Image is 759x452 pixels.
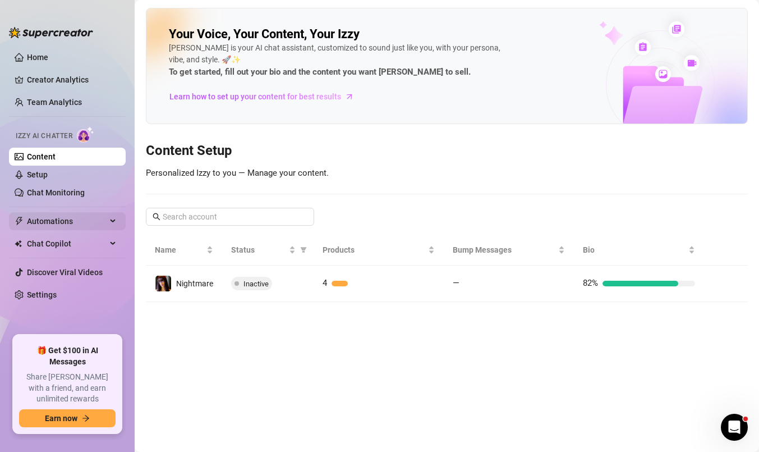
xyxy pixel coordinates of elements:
span: 4 [323,278,327,288]
a: Team Analytics [27,98,82,107]
span: Share [PERSON_NAME] with a friend, and earn unlimited rewards [19,372,116,405]
span: filter [298,241,309,258]
input: Search account [163,211,298,223]
img: Chat Copilot [15,240,22,248]
a: Creator Analytics [27,71,117,89]
span: Inactive [243,280,269,288]
span: Learn how to set up your content for best results [169,90,341,103]
span: Chat Copilot [27,235,107,253]
th: Bump Messages [444,235,574,266]
span: thunderbolt [15,217,24,226]
th: Products [314,235,444,266]
span: 🎁 Get $100 in AI Messages [19,345,116,367]
span: arrow-right [82,414,90,422]
span: Personalized Izzy to you — Manage your content. [146,168,329,178]
a: Home [27,53,48,62]
button: Earn nowarrow-right [19,409,116,427]
span: Name [155,244,204,256]
th: Status [222,235,314,266]
a: Discover Viral Videos [27,268,103,277]
div: [PERSON_NAME] is your AI chat assistant, customized to sound just like you, with your persona, vi... [169,42,505,79]
img: ai-chatter-content-library-cLFOSyPT.png [573,9,747,124]
span: — [453,278,459,288]
a: Learn how to set up your content for best results [169,88,362,106]
span: search [153,213,160,221]
h3: Content Setup [146,142,748,160]
a: Settings [27,290,57,299]
span: Automations [27,212,107,230]
img: AI Chatter [77,126,94,143]
th: Bio [574,235,704,266]
span: Products [323,244,426,256]
a: Setup [27,170,48,179]
span: filter [300,246,307,253]
span: Earn now [45,414,77,423]
a: Chat Monitoring [27,188,85,197]
span: Status [231,244,287,256]
img: Nightmare [155,276,171,291]
h2: Your Voice, Your Content, Your Izzy [169,26,360,42]
span: Nightmare [176,279,213,288]
iframe: Intercom live chat [721,414,748,441]
img: logo-BBDzfeDw.svg [9,27,93,38]
span: Bump Messages [453,244,556,256]
a: Content [27,152,56,161]
span: Izzy AI Chatter [16,131,72,141]
th: Name [146,235,222,266]
span: arrow-right [344,91,355,102]
span: Bio [583,244,686,256]
strong: To get started, fill out your bio and the content you want [PERSON_NAME] to sell. [169,67,471,77]
span: 82% [583,278,598,288]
